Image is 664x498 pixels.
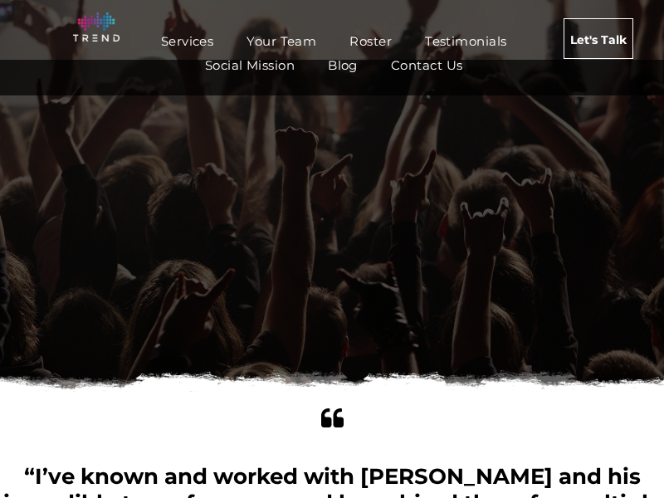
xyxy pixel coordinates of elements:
[311,53,374,77] a: Blog
[144,29,231,53] a: Services
[564,18,633,59] a: Let's Talk
[188,53,311,77] a: Social Mission
[374,53,480,77] a: Contact Us
[333,29,408,53] a: Roster
[73,12,120,41] img: logo
[230,29,333,53] a: Your Team
[570,19,627,61] span: Let's Talk
[408,29,523,53] a: Testimonials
